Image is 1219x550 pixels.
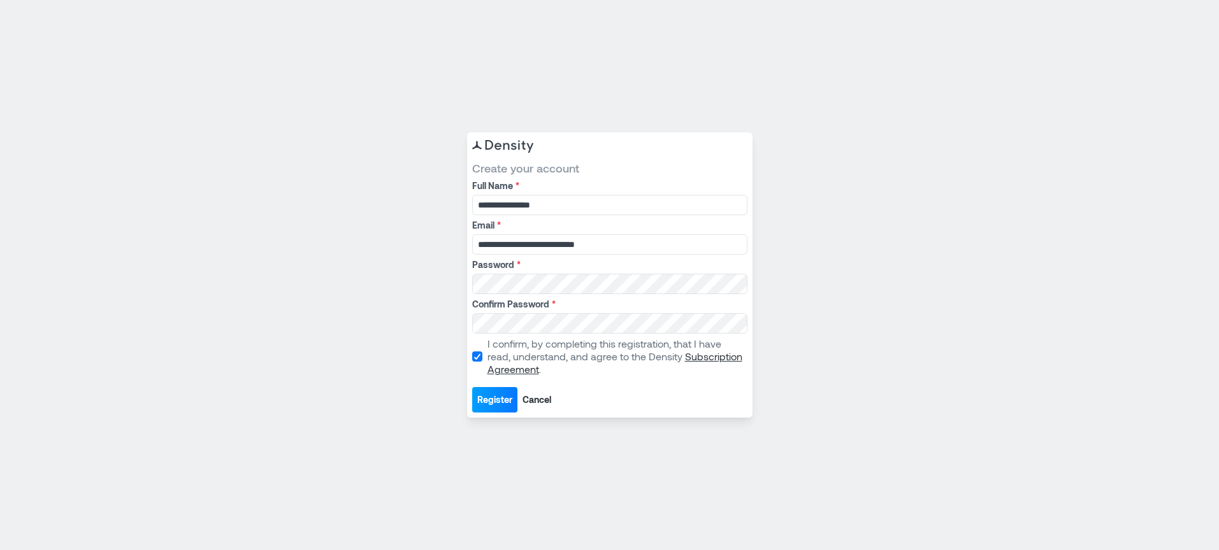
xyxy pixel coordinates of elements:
[472,298,745,311] label: Confirm Password
[487,350,742,375] a: Subscription Agreement
[487,337,745,376] p: I confirm, by completing this registration, that I have read, understand, and agree to the Density .
[472,160,747,176] span: Create your account
[472,258,745,271] label: Password
[472,180,745,192] label: Full Name
[472,387,517,412] button: Register
[477,393,512,406] span: Register
[472,219,745,232] label: Email
[523,393,551,406] span: Cancel
[517,387,556,412] button: Cancel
